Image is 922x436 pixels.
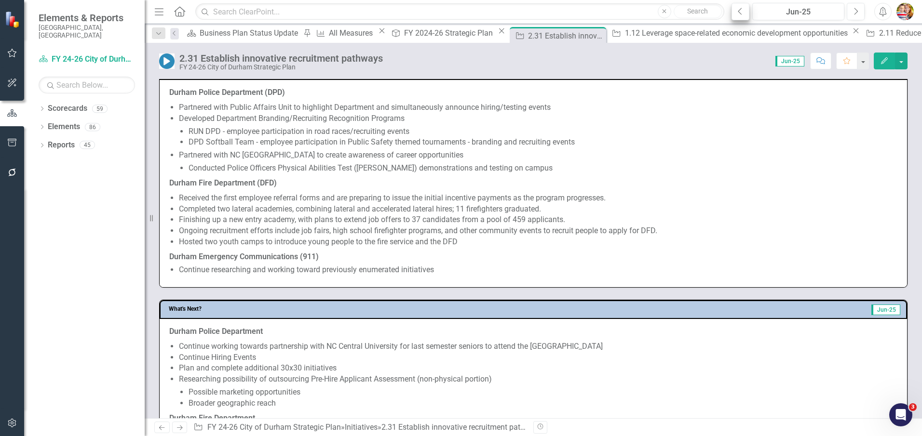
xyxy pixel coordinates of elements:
a: FY 2024-26 Strategic Plan [388,27,496,39]
li: Continue researching and working toward previously enumerated initiatives [179,264,897,276]
a: Reports [48,140,75,151]
div: 45 [80,141,95,149]
span: Jun-25 [871,304,900,315]
a: FY 24-26 City of Durham Strategic Plan [39,54,135,65]
a: Initiatives [345,423,378,432]
a: FY 24-26 City of Durham Strategic Plan [207,423,341,432]
a: 1.12 Leverage space-related economic development opportunities [608,27,850,39]
div: Finishing up a new entry academy, with plans to extend job offers to 37 candidates from a pool of... [179,214,897,225]
li: Continue working towards partnership with NC Central University for last semester seniors to atte... [179,341,897,352]
div: FY 2024-26 Strategic Plan [404,27,496,39]
li: Broader geographic reach [189,398,897,409]
img: In Progress [159,53,175,69]
li: Developed Department Branding/Recruiting Recognition Programs [179,113,897,148]
div: Ongoing recruitment efforts include job fairs, high school firefighter programs, and other commun... [179,225,897,237]
li: Partnered with Public Affairs Unit to highlight Department and simultaneously announce hiring/tes... [179,102,897,113]
strong: Durham Police Department [169,327,263,336]
li: Researching possibility of outsourcing Pre-Hire Applicant Assessment (non-physical portion) [179,374,897,409]
a: Business Plan Status Update [184,27,301,39]
div: 2.31 Establish innovative recruitment pathways [179,53,383,64]
div: » » [193,422,526,433]
div: All Measures [329,27,376,39]
div: 2.31 Establish innovative recruitment pathways [381,423,542,432]
div: 86 [85,123,100,131]
img: ClearPoint Strategy [5,11,22,28]
button: Jun-25 [752,3,844,20]
strong: Durham Fire Department (DFD) [169,178,277,187]
a: All Measures [313,27,376,39]
div: FY 24-26 City of Durham Strategic Plan [179,64,383,71]
strong: Durham Emergency Communications (911) [169,252,319,261]
div: 1.12 Leverage space-related economic development opportunities [625,27,850,39]
li: Partnered with NC [GEOGRAPHIC_DATA] to create awareness of career opportunities [179,150,897,174]
img: Shari Metcalfe [896,3,914,20]
li: Conducted Police Officers Physical Abilities Test ([PERSON_NAME]) demonstrations and testing on c... [189,163,897,174]
strong: Durham Police Department (DPD) [169,88,285,97]
li: DPD Softball Team - employee participation in Public Safety themed tournaments - branding and rec... [189,137,897,148]
span: Jun-25 [775,56,804,66]
a: Elements [48,121,80,132]
span: Elements & Reports [39,12,135,24]
span: 3 [909,403,917,411]
div: Hosted two youth camps to introduce young people to the fire service and the DFD [179,237,897,248]
h3: What's Next? [169,306,552,312]
li: Continue Hiring Events [179,352,897,363]
a: Scorecards [48,103,87,114]
span: Search [687,7,708,15]
input: Search Below... [39,77,135,93]
input: Search ClearPoint... [195,3,724,20]
iframe: Intercom live chat [889,403,912,426]
div: Business Plan Status Update [200,27,301,39]
div: 2.31 Establish innovative recruitment pathways [528,30,604,42]
div: 59 [92,105,108,113]
button: Search [674,5,722,18]
strong: Durham Fire Department [169,413,255,423]
li: Completed two lateral academies, combining lateral and accelerated lateral hires; 11 firefighters... [179,204,897,215]
li: RUN DPD - employee participation in road races/recruiting events [189,126,897,137]
small: [GEOGRAPHIC_DATA], [GEOGRAPHIC_DATA] [39,24,135,40]
li: Plan and complete additional 30x30 initiatives [179,363,897,374]
li: Possible marketing opportunities [189,387,897,398]
div: Received the first employee referral forms and are preparing to issue the initial incentive payme... [179,193,897,204]
div: Jun-25 [756,6,841,18]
